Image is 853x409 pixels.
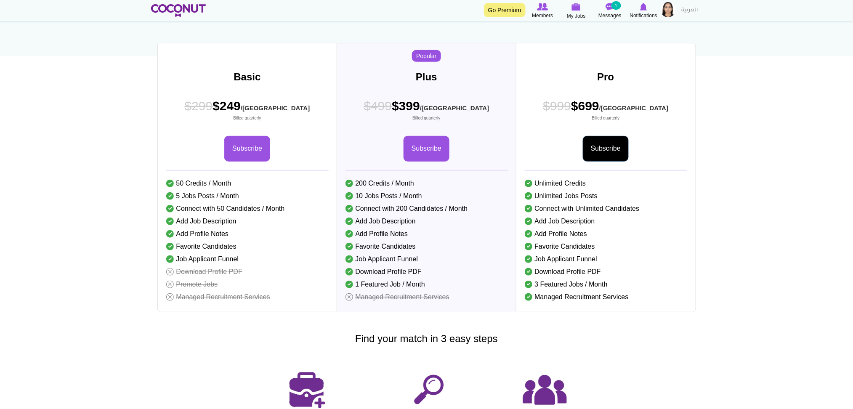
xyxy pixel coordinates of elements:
a: Subscribe [583,136,629,162]
img: Notifications [640,3,647,11]
li: Managed Recruitment Services [525,291,687,303]
li: Managed Recruitment Services [166,291,329,303]
h3: Plus [337,72,516,82]
small: Billed quarterly [543,115,669,121]
a: Messages Messages 1 [593,2,627,20]
li: Managed Recruitment Services [345,291,508,303]
a: My Jobs My Jobs [560,2,593,20]
a: Subscribe [404,136,449,162]
span: Notifications [630,11,657,20]
span: My Jobs [567,12,586,20]
li: Add Profile Notes [525,228,687,240]
li: 5 Jobs Posts / Month [166,190,329,202]
li: 200 Credits / Month [345,177,508,190]
li: Unlimited Jobs Posts [525,190,687,202]
span: $249 [185,97,310,121]
span: Members [532,11,553,20]
li: 10 Jobs Posts / Month [345,190,508,202]
a: Subscribe [224,136,270,162]
li: Connect with 50 Candidates / Month [166,202,329,215]
li: Add Job Description [345,215,508,228]
li: 3 Featured Jobs / Month [525,278,687,291]
small: Billed quarterly [185,115,310,121]
li: Add Job Description [166,215,329,228]
li: Promote Jobs [166,278,329,291]
span: $999 [543,99,571,113]
small: 1 [611,1,621,10]
li: Favorite Candidates [166,240,329,253]
span: Messages [598,11,622,20]
li: Download Profile PDF [525,266,687,278]
li: Job Applicant Funnel [166,253,329,266]
li: Add Job Description [525,215,687,228]
sub: /[GEOGRAPHIC_DATA] [420,104,489,112]
li: Job Applicant Funnel [345,253,508,266]
h3: Basic [158,72,337,82]
li: Job Applicant Funnel [525,253,687,266]
img: Home [151,4,206,17]
li: Favorite Candidates [525,240,687,253]
span: $499 [364,99,392,113]
a: Go Premium [484,3,526,17]
h3: Pro [516,72,696,82]
li: Add Profile Notes [166,228,329,240]
li: Unlimited Credits [525,177,687,190]
a: العربية [678,2,702,19]
h3: Find your match in 3 easy steps [145,333,709,344]
li: Add Profile Notes [345,228,508,240]
sub: /[GEOGRAPHIC_DATA] [599,104,668,112]
img: Browse Members [537,3,548,11]
small: Billed quarterly [364,115,489,121]
li: Connect with Unlimited Candidates [525,202,687,215]
span: $399 [364,97,489,121]
img: Messages [606,3,614,11]
a: Browse Members Members [526,2,560,20]
li: Favorite Candidates [345,240,508,253]
li: 1 Featured Job / Month [345,278,508,291]
span: $299 [185,99,213,113]
a: Notifications Notifications [627,2,661,20]
li: Connect with 200 Candidates / Month [345,202,508,215]
sub: /[GEOGRAPHIC_DATA] [241,104,310,112]
li: Download Profile PDF [345,266,508,278]
li: Download Profile PDF [166,266,329,278]
span: Popular [412,50,441,62]
img: My Jobs [572,3,581,11]
span: $699 [543,97,669,121]
li: 50 Credits / Month [166,177,329,190]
